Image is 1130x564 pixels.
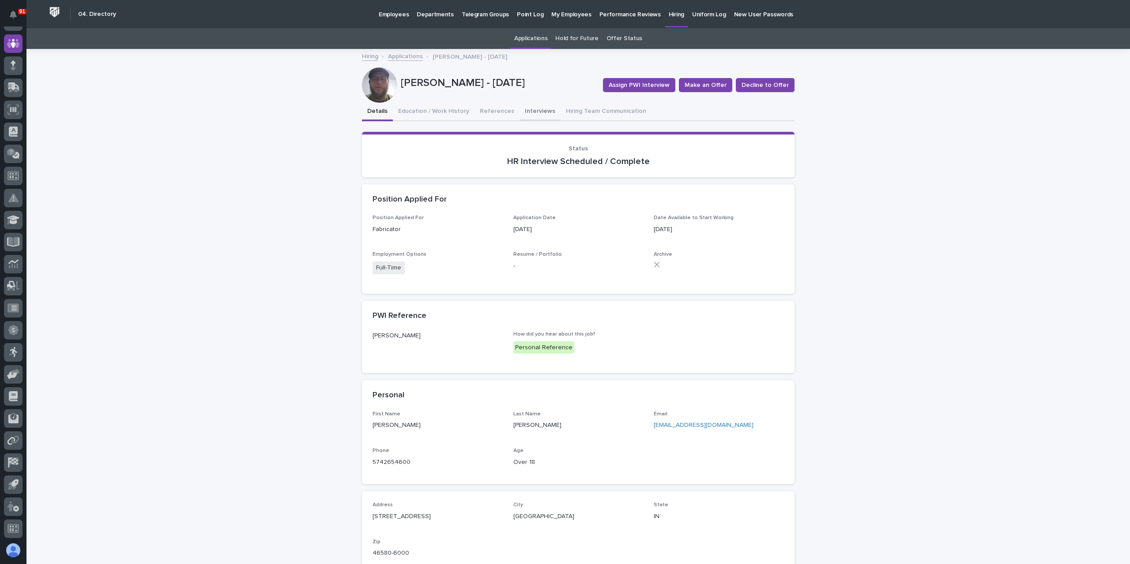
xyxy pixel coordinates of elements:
a: [EMAIL_ADDRESS][DOMAIN_NAME] [654,422,753,428]
p: [PERSON_NAME] [513,421,644,430]
span: City [513,502,523,508]
span: Last Name [513,411,541,417]
span: First Name [373,411,400,417]
span: State [654,502,668,508]
button: Assign PWI Interview [603,78,675,92]
span: Full-Time [373,261,405,274]
span: Archive [654,252,672,257]
button: Decline to Offer [736,78,795,92]
button: References [475,103,520,121]
p: [PERSON_NAME] [373,331,503,340]
p: [STREET_ADDRESS] [373,512,503,521]
p: [DATE] [654,225,784,234]
h2: Personal [373,391,404,400]
p: IN [654,512,784,521]
p: Over 18 [513,458,644,467]
span: Decline to Offer [742,81,789,90]
button: Make an Offer [679,78,732,92]
a: Offer Status [606,28,642,49]
span: How did you hear about this job? [513,332,595,337]
p: 91 [19,8,25,15]
p: [DATE] [513,225,644,234]
button: Notifications [4,5,23,24]
span: Address [373,502,393,508]
span: Age [513,448,524,453]
span: Employment Options [373,252,426,257]
span: Resume / Portfolio [513,252,562,257]
span: Application Date [513,215,556,220]
p: [PERSON_NAME] - [DATE] [433,51,507,61]
p: HR Interview Scheduled / Complete [373,156,784,167]
a: Applications [514,28,547,49]
h2: Position Applied For [373,195,447,205]
p: Fabricator [373,225,503,234]
span: Date Available to Start Working [654,215,734,220]
div: Notifications91 [11,11,23,25]
p: 46580-6000 [373,549,503,558]
span: Email [654,411,667,417]
button: Education / Work History [393,103,475,121]
span: Zip [373,539,380,545]
span: Position Applied For [373,215,424,220]
button: Interviews [520,103,561,121]
h2: 04. Directory [78,11,116,18]
a: Applications [388,51,423,61]
button: Details [362,103,393,121]
a: Hiring [362,51,378,61]
span: Make an Offer [685,81,727,90]
a: Hold for Future [555,28,598,49]
button: users-avatar [4,541,23,560]
p: [PERSON_NAME] - [DATE] [401,77,596,90]
p: - [513,261,644,271]
img: Workspace Logo [46,4,63,20]
button: Hiring Team Communication [561,103,652,121]
span: Assign PWI Interview [609,81,670,90]
a: 5742654600 [373,459,411,465]
h2: PWI Reference [373,311,426,321]
p: [GEOGRAPHIC_DATA] [513,512,644,521]
span: Status [569,146,588,152]
span: Phone [373,448,389,453]
div: Personal Reference [513,341,574,354]
p: [PERSON_NAME] [373,421,503,430]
